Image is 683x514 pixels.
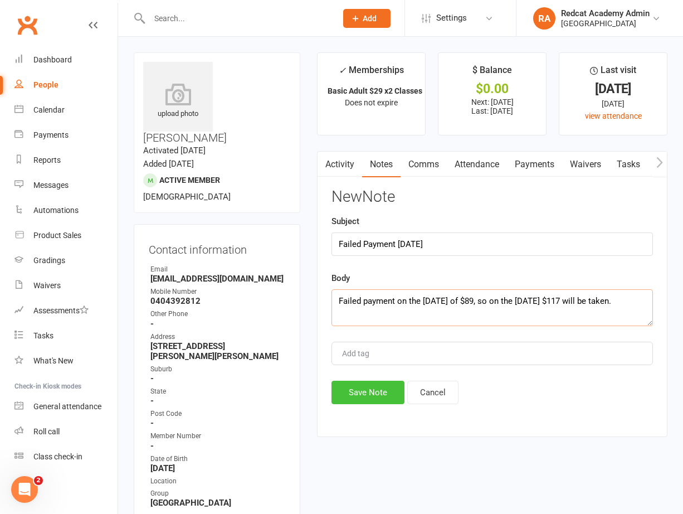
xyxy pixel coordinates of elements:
a: Comms [401,152,447,177]
span: Settings [436,6,467,31]
strong: [STREET_ADDRESS][PERSON_NAME][PERSON_NAME] [150,341,285,361]
strong: Basic Adult $29 x2 Classes [328,86,422,95]
div: Redcat Academy Admin [561,8,650,18]
strong: [EMAIL_ADDRESS][DOMAIN_NAME] [150,274,285,284]
time: Activated [DATE] [143,146,206,156]
input: optional [331,232,653,256]
button: Add [343,9,391,28]
h3: New Note [331,188,653,206]
div: [GEOGRAPHIC_DATA] [561,18,650,28]
div: Gradings [33,256,65,265]
a: People [14,72,118,98]
div: What's New [33,356,74,365]
span: Add [363,14,377,23]
button: Cancel [407,381,458,404]
a: Class kiosk mode [14,444,118,469]
div: Email [150,264,285,275]
div: Calendar [33,105,65,114]
a: Roll call [14,419,118,444]
strong: [DATE] [150,463,285,473]
div: Other Phone [150,309,285,319]
strong: 0404392812 [150,296,285,306]
div: Last visit [590,63,636,83]
a: Assessments [14,298,118,323]
a: Attendance [447,152,507,177]
div: Product Sales [33,231,81,240]
a: Automations [14,198,118,223]
a: Gradings [14,248,118,273]
div: Tasks [33,331,53,340]
div: Automations [33,206,79,215]
div: RA [533,7,555,30]
time: Added [DATE] [143,159,194,169]
div: Post Code [150,409,285,419]
a: Messages [14,173,118,198]
div: Reports [33,156,61,164]
strong: - [150,319,285,329]
a: General attendance kiosk mode [14,394,118,419]
div: General attendance [33,402,101,411]
span: Does not expire [345,98,398,107]
div: Roll call [33,427,60,436]
h3: [PERSON_NAME] [143,62,291,144]
textarea: Failed payment on the [DATE] of $89, so on the [DATE] $117 will be taken. [331,289,653,326]
input: Add tag [341,347,380,360]
input: Search... [146,11,329,26]
label: Subject [331,215,359,228]
span: Active member [159,176,220,185]
a: Tasks [609,152,648,177]
a: Notes [362,152,401,177]
div: Member Number [150,431,285,442]
a: Product Sales [14,223,118,248]
div: Mobile Number [150,287,285,297]
div: Suburb [150,364,285,375]
p: Next: [DATE] Last: [DATE] [448,98,536,115]
strong: - [150,418,285,428]
div: Group [150,488,285,499]
a: Activity [318,152,362,177]
a: Reports [14,148,118,173]
a: Waivers [562,152,609,177]
div: Date of Birth [150,454,285,464]
strong: - [150,441,285,451]
a: Dashboard [14,47,118,72]
iframe: Intercom live chat [11,476,38,503]
div: Location [150,476,285,487]
i: ✓ [339,65,346,76]
div: Messages [33,181,69,190]
div: Memberships [339,63,404,84]
button: Save Note [331,381,404,404]
a: What's New [14,348,118,374]
div: [DATE] [569,83,657,95]
div: Address [150,332,285,342]
h3: Contact information [149,239,285,256]
div: $0.00 [448,83,536,95]
div: People [33,80,58,89]
div: [DATE] [569,98,657,110]
a: view attendance [585,111,642,120]
strong: - [150,396,285,406]
div: Payments [33,130,69,139]
div: Dashboard [33,55,72,64]
div: Waivers [33,281,61,290]
label: Body [331,271,350,285]
span: 2 [34,476,43,485]
div: Class check-in [33,452,82,461]
div: upload photo [143,83,213,120]
a: Tasks [14,323,118,348]
a: Calendar [14,98,118,123]
div: Assessments [33,306,89,315]
div: State [150,386,285,397]
strong: - [150,374,285,384]
a: Payments [14,123,118,148]
strong: [GEOGRAPHIC_DATA] [150,498,285,508]
a: Clubworx [13,11,41,39]
a: Payments [507,152,562,177]
span: [DEMOGRAPHIC_DATA] [143,192,231,202]
a: Waivers [14,273,118,298]
div: $ Balance [472,63,512,83]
